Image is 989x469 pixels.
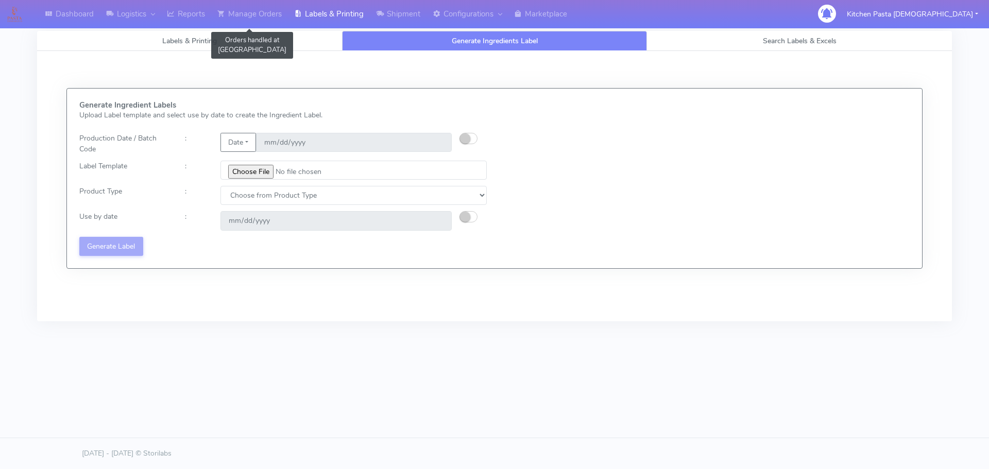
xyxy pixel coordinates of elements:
h5: Generate Ingredient Labels [79,101,487,110]
span: Generate Ingredients Label [452,36,538,46]
div: : [177,133,212,154]
span: Labels & Printing [162,36,217,46]
button: Date [220,133,256,152]
button: Kitchen Pasta [DEMOGRAPHIC_DATA] [839,4,986,25]
ul: Tabs [37,31,952,51]
button: Generate Label [79,237,143,256]
div: : [177,211,212,230]
div: Label Template [72,161,177,180]
span: Search Labels & Excels [763,36,837,46]
div: Production Date / Batch Code [72,133,177,154]
div: Use by date [72,211,177,230]
div: : [177,161,212,180]
p: Upload Label template and select use by date to create the Ingredient Label. [79,110,487,120]
div: Product Type [72,186,177,205]
div: : [177,186,212,205]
